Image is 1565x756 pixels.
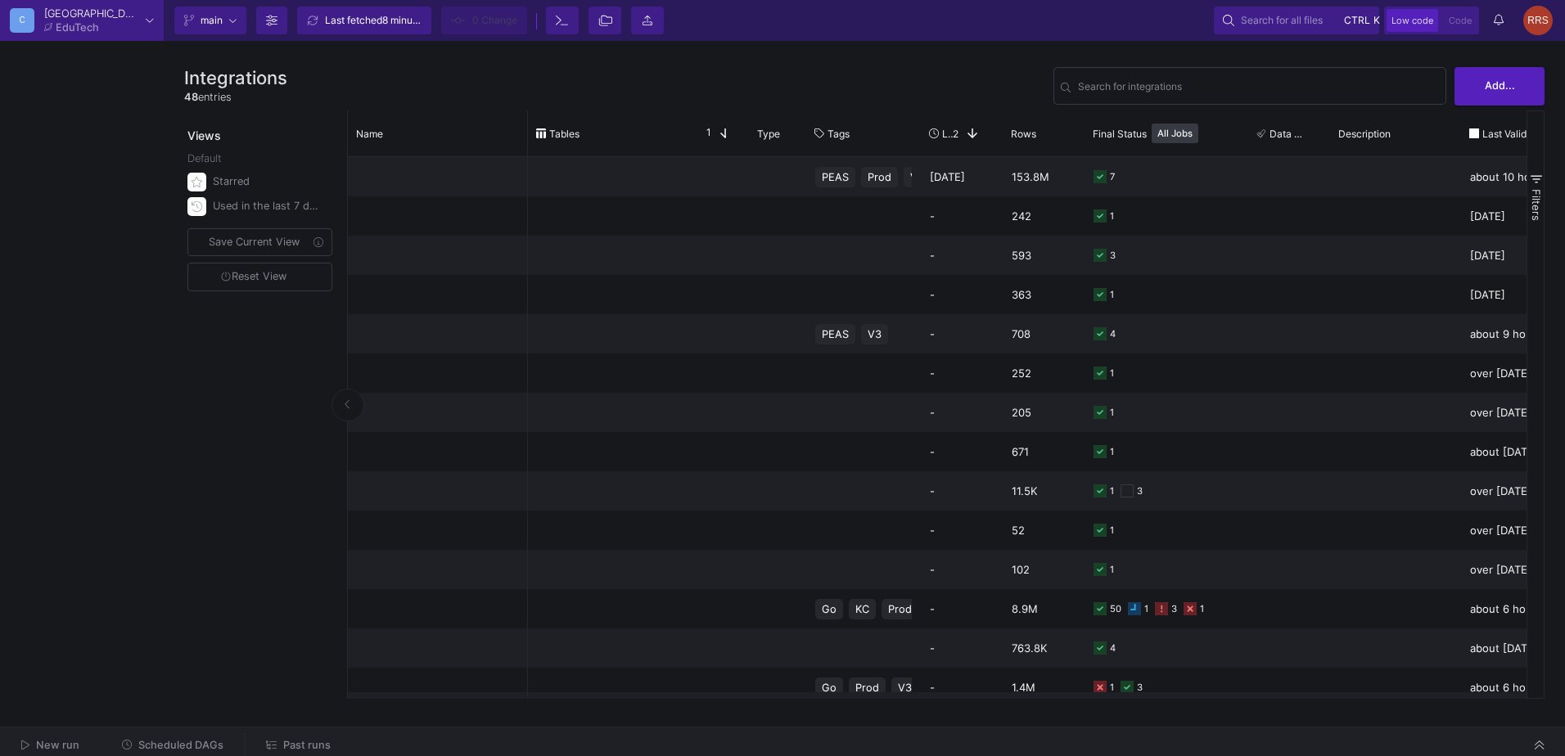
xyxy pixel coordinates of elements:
div: - [921,314,1003,353]
div: 3 [1110,236,1116,275]
div: - [921,471,1003,511]
span: KC [855,590,869,628]
span: Prod [868,158,891,196]
span: k [1373,11,1380,30]
div: 52 [1003,511,1085,550]
div: [DATE] [1461,275,1559,314]
span: Save Current View [209,236,300,248]
div: - [921,196,1003,236]
div: 708 [1003,314,1085,353]
span: V3 [898,668,912,707]
div: about [DATE] [1461,432,1559,471]
span: Type [757,128,780,140]
span: Last Valid Job [1482,128,1536,140]
div: over [DATE] [1461,353,1559,393]
div: 7 [1110,158,1115,196]
div: 3 [1171,590,1177,628]
span: Filters [1530,189,1543,221]
div: - [921,589,1003,628]
button: All Jobs [1152,124,1198,143]
button: Search for all filesctrlk [1214,7,1379,34]
div: 1 [1110,354,1114,393]
div: [DATE] [1461,236,1559,275]
div: 1 [1144,590,1148,628]
span: Prod [888,590,912,628]
div: 102 [1003,550,1085,589]
span: Last Used [942,128,953,140]
span: Description [1338,128,1391,140]
div: 4 [1110,315,1116,353]
button: RRS [1518,6,1553,35]
div: Default [187,151,336,169]
div: - [921,668,1003,707]
span: Rows [1011,128,1036,140]
span: 48 [184,91,198,103]
span: Tags [828,128,850,140]
div: 763.8K [1003,628,1085,668]
div: - [921,236,1003,275]
div: Starred [213,169,322,194]
div: 363 [1003,275,1085,314]
div: 50 [1110,590,1121,628]
span: Name [356,128,383,140]
span: Scheduled DAGs [138,739,223,751]
span: Code [1449,15,1472,26]
div: 1 [1110,276,1114,314]
span: Reset View [221,270,286,282]
div: over [DATE] [1461,471,1559,511]
button: main [174,7,246,34]
div: - [921,393,1003,432]
button: Used in the last 7 days [184,194,336,218]
div: 1 [1110,472,1114,511]
div: Views [184,110,339,144]
div: 3 [1137,668,1143,707]
div: Last fetched [325,8,423,33]
div: EduTech [56,22,99,33]
div: 1 [1110,197,1114,236]
span: Low code [1391,15,1433,26]
div: about 10 hours ago [1461,157,1559,196]
span: 8 minutes ago [382,14,446,26]
span: 1 [700,126,711,141]
button: Starred [184,169,336,194]
div: 3 [1137,472,1143,511]
div: - [921,275,1003,314]
div: [DATE] [921,157,1003,196]
div: C [10,8,34,33]
div: over [DATE] [1461,393,1559,432]
div: 593 [1003,236,1085,275]
div: 1 [1110,668,1114,707]
div: Used in the last 7 days [213,194,322,218]
div: 205 [1003,393,1085,432]
div: [DATE] [1461,196,1559,236]
div: over [DATE] [1461,550,1559,589]
button: ctrlk [1339,11,1370,30]
div: entries [184,89,287,105]
span: PEAS [822,315,849,353]
div: 1.4M [1003,668,1085,707]
button: Low code [1387,9,1438,32]
div: [GEOGRAPHIC_DATA] [44,8,139,19]
div: 153.8M [1003,157,1085,196]
button: Save Current View [187,228,332,256]
button: Reset View [187,263,332,291]
div: about 6 hours ago [1461,668,1559,707]
div: 1 [1110,551,1114,589]
span: Data Tests [1270,128,1307,140]
div: - [921,628,1003,668]
div: about [DATE] [1461,628,1559,668]
div: 1 [1110,433,1114,471]
button: Code [1444,9,1477,32]
span: V3 [910,158,924,196]
div: 242 [1003,196,1085,236]
span: New run [36,739,79,751]
span: ctrl [1344,11,1370,30]
span: Go [822,590,837,628]
div: Final Status [1093,115,1225,152]
div: - [921,550,1003,589]
span: Past runs [283,739,331,751]
span: 2 [953,128,958,140]
span: Search for all files [1241,8,1323,33]
div: over [DATE] [1461,511,1559,550]
button: Add... [1455,67,1545,106]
